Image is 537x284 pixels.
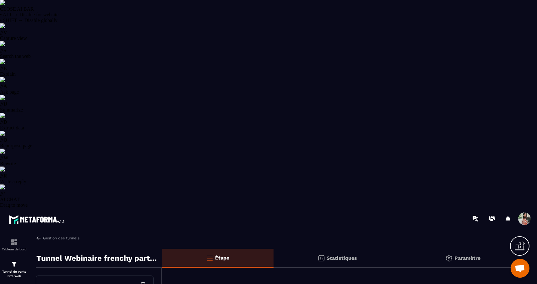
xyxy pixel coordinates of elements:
[445,254,453,262] img: setting-gr.5f69749f.svg
[36,235,79,241] a: Gestion des tunnels
[511,259,529,278] div: Ouvrir le chat
[2,256,27,283] a: formationformationTunnel de vente Site web
[454,255,480,261] p: Paramètre
[9,214,65,225] img: logo
[2,270,27,278] p: Tunnel de vente Site web
[10,260,18,268] img: formation
[327,255,357,261] p: Statistiques
[36,235,41,241] img: arrow
[10,238,18,246] img: formation
[2,234,27,256] a: formationformationTableau de bord
[2,248,27,251] p: Tableau de bord
[215,255,229,261] p: Étape
[206,254,214,262] img: bars-o.4a397970.svg
[317,254,325,262] img: stats.20deebd0.svg
[36,252,157,265] p: Tunnel Webinaire frenchy partners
